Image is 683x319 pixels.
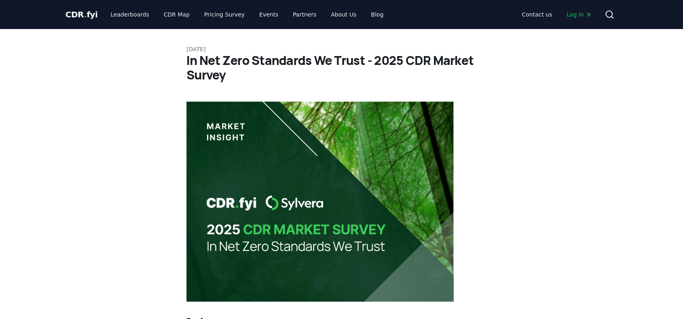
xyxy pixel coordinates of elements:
[515,7,598,22] nav: Main
[104,7,156,22] a: Leaderboards
[65,10,98,19] span: CDR fyi
[287,7,323,22] a: Partners
[157,7,196,22] a: CDR Map
[84,10,87,19] span: .
[104,7,390,22] nav: Main
[186,102,454,302] img: blog post image
[65,9,98,20] a: CDR.fyi
[567,10,592,19] span: Log in
[515,7,559,22] a: Contact us
[198,7,251,22] a: Pricing Survey
[186,45,497,53] p: [DATE]
[186,53,497,82] h1: In Net Zero Standards We Trust - 2025 CDR Market Survey
[253,7,285,22] a: Events
[365,7,390,22] a: Blog
[560,7,598,22] a: Log in
[325,7,363,22] a: About Us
